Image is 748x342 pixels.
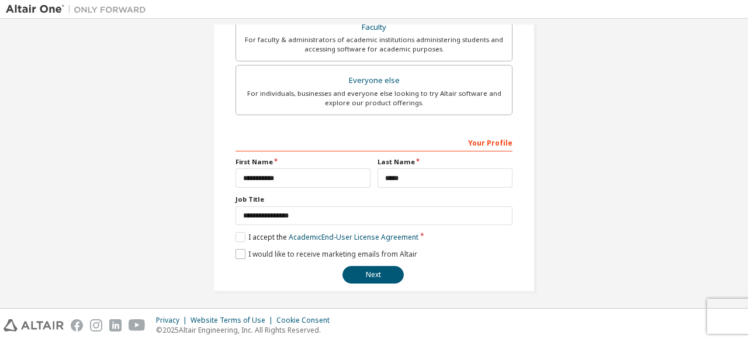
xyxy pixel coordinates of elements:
a: Academic End-User License Agreement [289,232,418,242]
div: Privacy [156,316,191,325]
img: youtube.svg [129,319,146,331]
img: instagram.svg [90,319,102,331]
button: Next [342,266,404,284]
div: Your Profile [236,133,512,151]
img: altair_logo.svg [4,319,64,331]
label: First Name [236,157,370,167]
div: For faculty & administrators of academic institutions administering students and accessing softwa... [243,35,505,54]
img: facebook.svg [71,319,83,331]
img: linkedin.svg [109,319,122,331]
label: Job Title [236,195,512,204]
p: © 2025 Altair Engineering, Inc. All Rights Reserved. [156,325,337,335]
label: I would like to receive marketing emails from Altair [236,249,417,259]
label: I accept the [236,232,418,242]
img: Altair One [6,4,152,15]
div: Cookie Consent [276,316,337,325]
div: Faculty [243,19,505,36]
div: Website Terms of Use [191,316,276,325]
div: Everyone else [243,72,505,89]
label: Last Name [378,157,512,167]
div: For individuals, businesses and everyone else looking to try Altair software and explore our prod... [243,89,505,108]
